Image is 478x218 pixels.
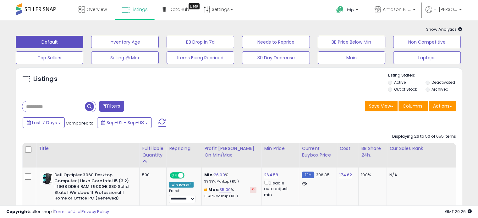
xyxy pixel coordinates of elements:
[66,120,95,126] span: Compared to:
[429,101,456,111] button: Actions
[107,120,144,126] span: Sep-02 - Sep-08
[204,172,256,184] div: %
[302,172,314,178] small: FBM
[318,36,385,48] button: BB Price Below Min
[54,172,131,203] b: Dell Optiplex 3060 Desktop Computer | Hexa Core Intel i5 (3.2) | 16GB DDR4 RAM | 500GB SSD Solid ...
[32,120,57,126] span: Last 7 Days
[264,172,278,178] a: 264.58
[6,209,29,215] strong: Copyright
[81,209,109,215] a: Privacy Policy
[383,6,411,13] span: Amazon BTG
[167,51,234,64] button: Items Being Repriced
[91,36,159,48] button: Inventory Age
[142,172,162,178] div: 500
[169,189,197,203] div: Preset:
[54,209,80,215] a: Terms of Use
[365,101,398,111] button: Save View
[169,182,194,188] div: Win BuyBox *
[264,179,294,198] div: Disable auto adjust min
[6,209,109,215] div: seller snap | |
[394,80,406,85] label: Active
[91,51,159,64] button: Selling @ Max
[394,87,417,92] label: Out of Stock
[434,6,457,13] span: Hi [PERSON_NAME]
[426,26,462,32] span: Show Analytics
[204,187,256,199] div: %
[131,6,148,13] span: Listings
[170,173,178,178] span: ON
[97,117,152,128] button: Sep-02 - Sep-08
[39,145,137,152] div: Title
[388,72,462,78] p: Listing States:
[445,209,472,215] span: 2025-09-16 20:26 GMT
[16,51,83,64] button: Top Sellers
[189,3,200,9] div: Tooltip anchor
[398,101,428,111] button: Columns
[167,36,234,48] button: BB Drop in 7d
[361,145,384,158] div: BB Share 24h.
[264,145,296,152] div: Min Price
[99,101,124,112] button: Filters
[392,134,456,140] div: Displaying 26 to 50 of 655 items
[204,172,214,178] b: Min:
[316,172,330,178] span: 306.35
[318,51,385,64] button: Main
[169,6,189,13] span: DataHub
[86,6,107,13] span: Overview
[403,103,422,109] span: Columns
[242,36,310,48] button: Needs to Reprice
[219,187,231,193] a: 35.00
[426,6,462,20] a: Hi [PERSON_NAME]
[204,194,256,199] p: 61.40% Markup (ROI)
[33,75,58,83] h5: Listings
[23,117,65,128] button: Last 7 Days
[204,179,256,184] p: 39.39% Markup (ROI)
[361,172,382,178] div: 100%
[339,172,352,178] a: 174.62
[345,7,354,13] span: Help
[339,145,356,152] div: Cost
[142,145,164,158] div: Fulfillable Quantity
[202,143,261,167] th: The percentage added to the cost of goods (COGS) that forms the calculator for Min & Max prices.
[393,36,461,48] button: Non Competitive
[331,1,365,20] a: Help
[214,172,225,178] a: 26.00
[393,51,461,64] button: Laptops
[16,36,83,48] button: Default
[242,51,310,64] button: 30 Day Decrease
[431,87,448,92] label: Archived
[208,187,219,193] b: Max:
[40,172,53,185] img: 51xosXIaomL._SL40_.jpg
[302,145,334,158] div: Current Buybox Price
[169,145,199,152] div: Repricing
[431,80,455,85] label: Deactivated
[184,173,194,178] span: OFF
[336,6,344,13] i: Get Help
[204,145,259,158] div: Profit [PERSON_NAME] on Min/Max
